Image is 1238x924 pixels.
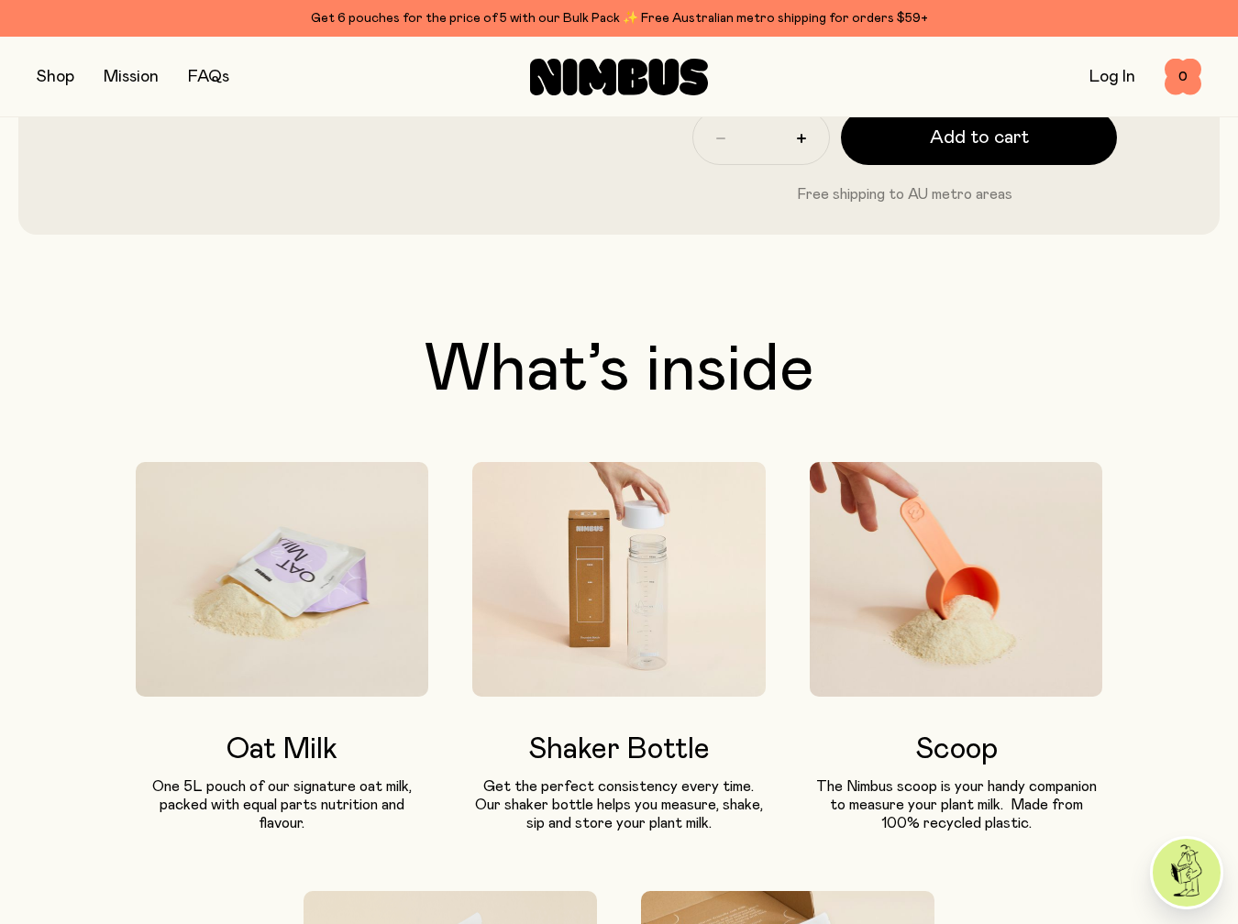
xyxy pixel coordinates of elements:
h3: Scoop [810,733,1103,766]
img: Nimbus scoop with powder [810,462,1103,697]
img: Nimbus Shaker Bottle with lid being lifted off [472,462,766,697]
a: Log In [1089,69,1135,85]
p: Free shipping to AU metro areas [692,183,1117,205]
h3: Oat Milk [136,733,429,766]
div: Get 6 pouches for the price of 5 with our Bulk Pack ✨ Free Australian metro shipping for orders $59+ [37,7,1201,29]
p: The Nimbus scoop is your handy companion to measure your plant milk. Made from 100% recycled plas... [810,777,1103,832]
a: FAQs [188,69,229,85]
img: Oat Milk pouch with powder spilling out [136,462,429,697]
img: agent [1153,839,1221,907]
button: 0 [1165,59,1201,95]
h3: Shaker Bottle [472,733,766,766]
span: Add to cart [930,125,1029,150]
h2: What’s inside [37,337,1201,403]
a: Mission [104,69,159,85]
p: One 5L pouch of our signature oat milk, packed with equal parts nutrition and flavour. [136,777,429,832]
button: Add to cart [841,110,1117,165]
p: Get the perfect consistency every time. Our shaker bottle helps you measure, shake, sip and store... [472,777,766,832]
